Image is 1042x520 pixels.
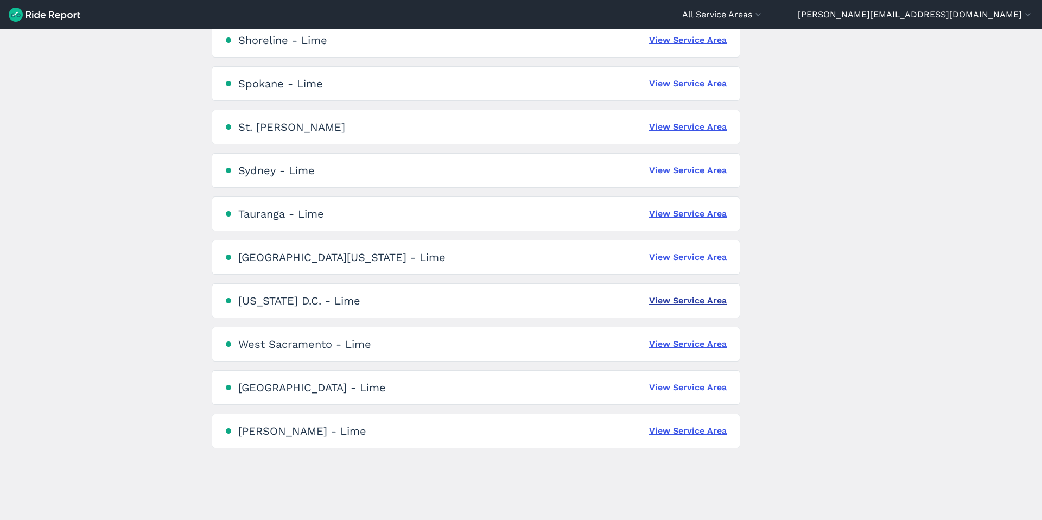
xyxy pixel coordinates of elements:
a: View Service Area [649,164,727,177]
button: All Service Areas [682,8,764,21]
div: West Sacramento - Lime [238,338,371,351]
div: Shoreline - Lime [238,34,327,47]
div: Spokane - Lime [238,77,323,90]
a: View Service Area [649,207,727,220]
div: St. [PERSON_NAME] [238,121,345,134]
button: [PERSON_NAME][EMAIL_ADDRESS][DOMAIN_NAME] [798,8,1033,21]
div: [GEOGRAPHIC_DATA] - Lime [238,381,386,394]
a: View Service Area [649,381,727,394]
a: View Service Area [649,424,727,437]
a: View Service Area [649,338,727,351]
div: [GEOGRAPHIC_DATA][US_STATE] - Lime [238,251,446,264]
a: View Service Area [649,294,727,307]
div: [PERSON_NAME] - Lime [238,424,366,437]
div: [US_STATE] D.C. - Lime [238,294,360,307]
a: View Service Area [649,77,727,90]
a: View Service Area [649,121,727,134]
div: Tauranga - Lime [238,207,324,220]
img: Ride Report [9,8,80,22]
a: View Service Area [649,34,727,47]
a: View Service Area [649,251,727,264]
div: Sydney - Lime [238,164,315,177]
